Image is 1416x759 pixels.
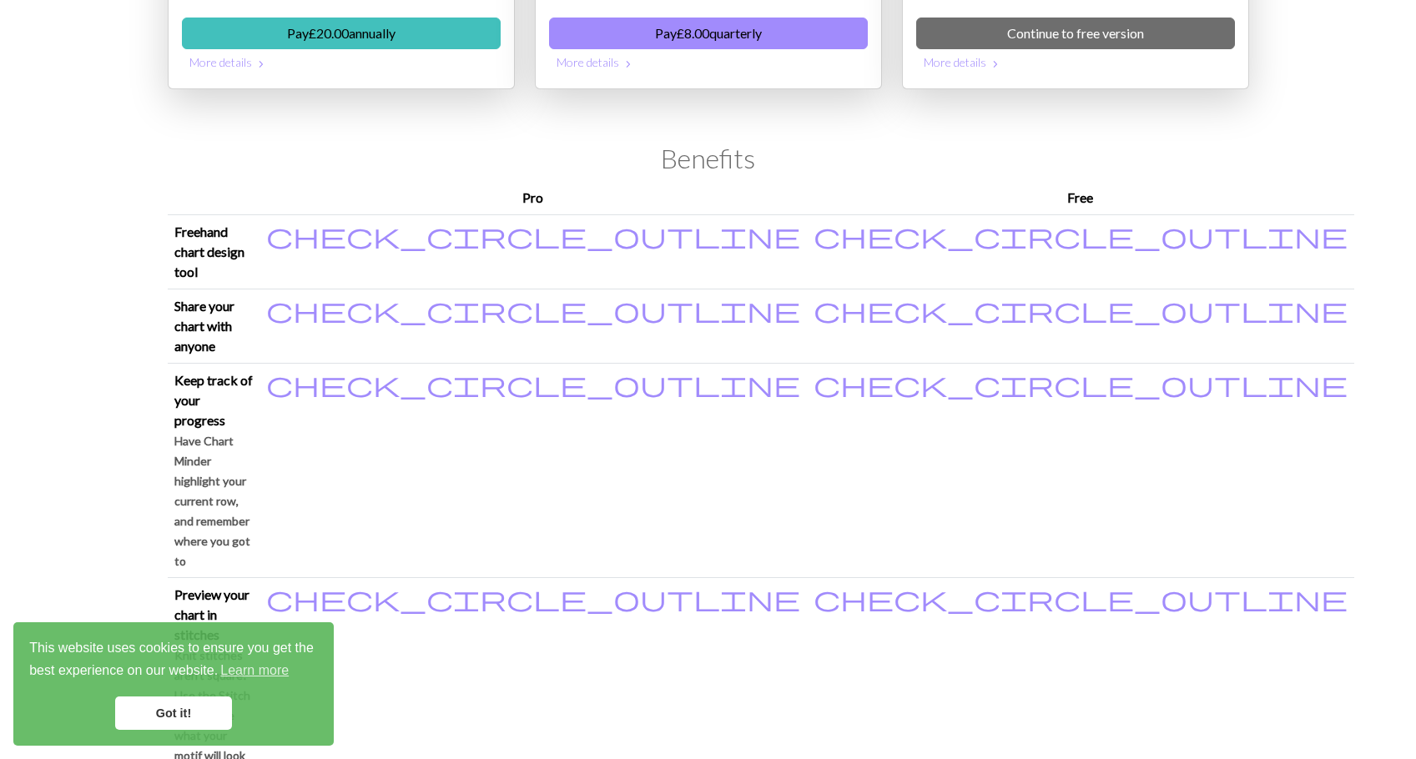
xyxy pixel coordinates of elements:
[814,219,1348,251] span: check_circle_outline
[266,219,800,251] span: check_circle_outline
[182,18,501,49] button: Pay£20.00annually
[807,181,1354,215] th: Free
[174,434,250,568] small: Have Chart Minder highlight your current row, and remember where you got to
[814,585,1348,611] i: Included
[814,296,1348,323] i: Included
[266,294,800,325] span: check_circle_outline
[989,56,1002,73] span: chevron_right
[266,370,800,397] i: Included
[549,18,868,49] button: Pay£8.00quarterly
[814,370,1348,397] i: Included
[260,181,807,215] th: Pro
[218,658,291,683] a: learn more about cookies
[29,638,318,683] span: This website uses cookies to ensure you get the best experience on our website.
[266,582,800,614] span: check_circle_outline
[916,49,1235,75] button: More details
[266,222,800,249] i: Included
[254,56,268,73] span: chevron_right
[814,294,1348,325] span: check_circle_outline
[182,49,501,75] button: More details
[814,222,1348,249] i: Included
[622,56,635,73] span: chevron_right
[266,296,800,323] i: Included
[814,368,1348,400] span: check_circle_outline
[174,296,253,356] p: Share your chart with anyone
[266,368,800,400] span: check_circle_outline
[549,49,868,75] button: More details
[814,582,1348,614] span: check_circle_outline
[13,622,334,746] div: cookieconsent
[916,18,1235,49] a: Continue to free version
[174,370,253,430] p: Keep track of your progress
[174,222,253,282] p: Freehand chart design tool
[168,143,1249,174] h2: Benefits
[115,696,232,730] a: dismiss cookie message
[266,585,800,611] i: Included
[174,585,253,645] p: Preview your chart in stitches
